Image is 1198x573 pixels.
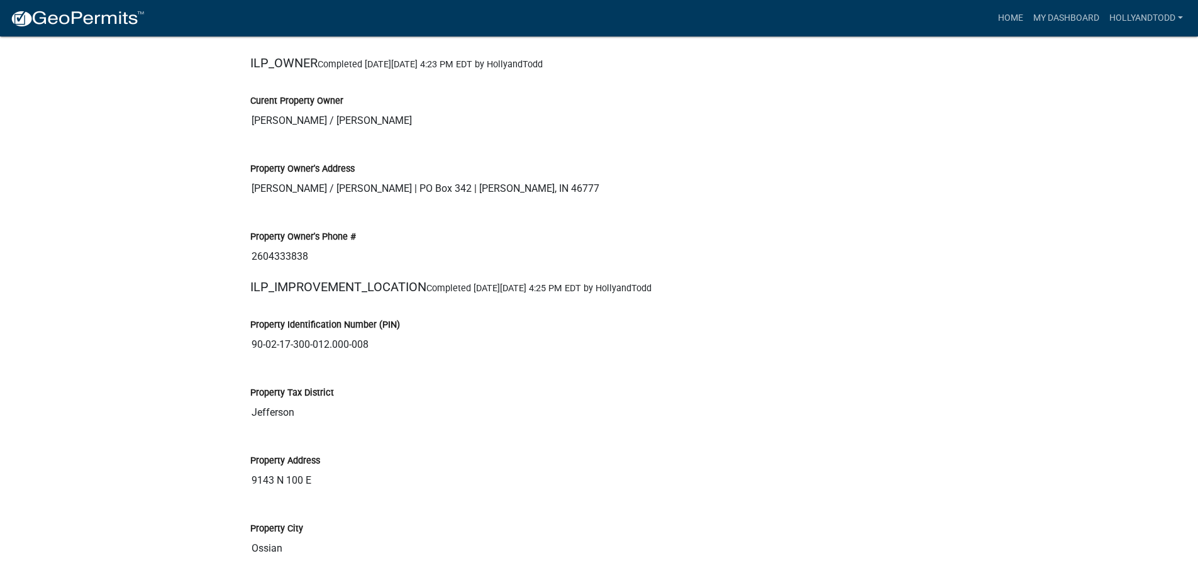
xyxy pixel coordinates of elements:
label: Property Tax District [250,389,334,398]
label: Property Address [250,457,320,465]
label: Property Identification Number (PIN) [250,321,400,330]
h5: ILP_IMPROVEMENT_LOCATION [250,279,948,294]
label: Property Owner's Phone # [250,233,356,242]
label: Property Owner's Address [250,165,355,174]
span: Completed [DATE][DATE] 4:23 PM EDT by HollyandTodd [318,59,543,70]
label: Curent Property Owner [250,97,343,106]
a: Home [993,6,1028,30]
a: My Dashboard [1028,6,1104,30]
h5: ILP_OWNER [250,55,948,70]
a: HollyandTodd [1104,6,1188,30]
span: Completed [DATE][DATE] 4:25 PM EDT by HollyandTodd [426,283,652,294]
label: Property City [250,525,303,533]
